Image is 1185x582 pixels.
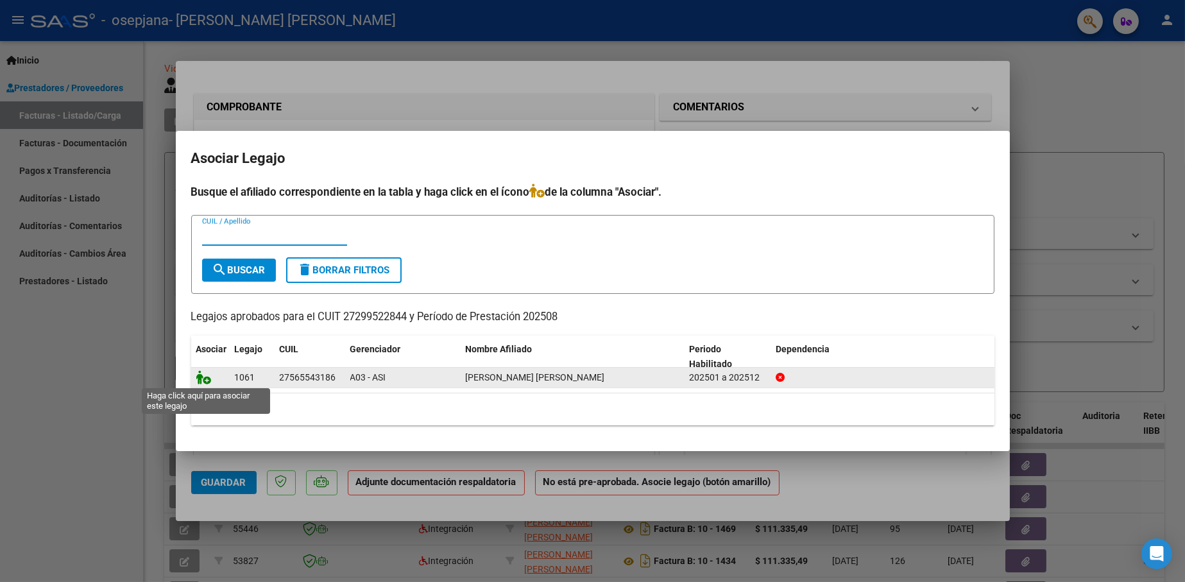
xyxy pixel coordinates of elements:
[350,372,386,382] span: A03 - ASI
[191,336,230,378] datatable-header-cell: Asociar
[298,262,313,277] mat-icon: delete
[298,264,390,276] span: Borrar Filtros
[235,344,263,354] span: Legajo
[191,146,994,171] h2: Asociar Legajo
[196,344,227,354] span: Asociar
[466,372,605,382] span: MOREL VICTORIA UMA
[280,370,336,385] div: 27565543186
[286,257,402,283] button: Borrar Filtros
[275,336,345,378] datatable-header-cell: CUIL
[345,336,461,378] datatable-header-cell: Gerenciador
[1141,538,1172,569] div: Open Intercom Messenger
[771,336,994,378] datatable-header-cell: Dependencia
[235,372,255,382] span: 1061
[689,370,765,385] div: 202501 a 202512
[230,336,275,378] datatable-header-cell: Legajo
[466,344,533,354] span: Nombre Afiliado
[191,393,994,425] div: 1 registros
[191,184,994,200] h4: Busque el afiliado correspondiente en la tabla y haga click en el ícono de la columna "Asociar".
[776,344,830,354] span: Dependencia
[684,336,771,378] datatable-header-cell: Periodo Habilitado
[350,344,401,354] span: Gerenciador
[689,344,732,369] span: Periodo Habilitado
[202,259,276,282] button: Buscar
[280,344,299,354] span: CUIL
[191,309,994,325] p: Legajos aprobados para el CUIT 27299522844 y Período de Prestación 202508
[461,336,685,378] datatable-header-cell: Nombre Afiliado
[212,264,266,276] span: Buscar
[212,262,228,277] mat-icon: search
